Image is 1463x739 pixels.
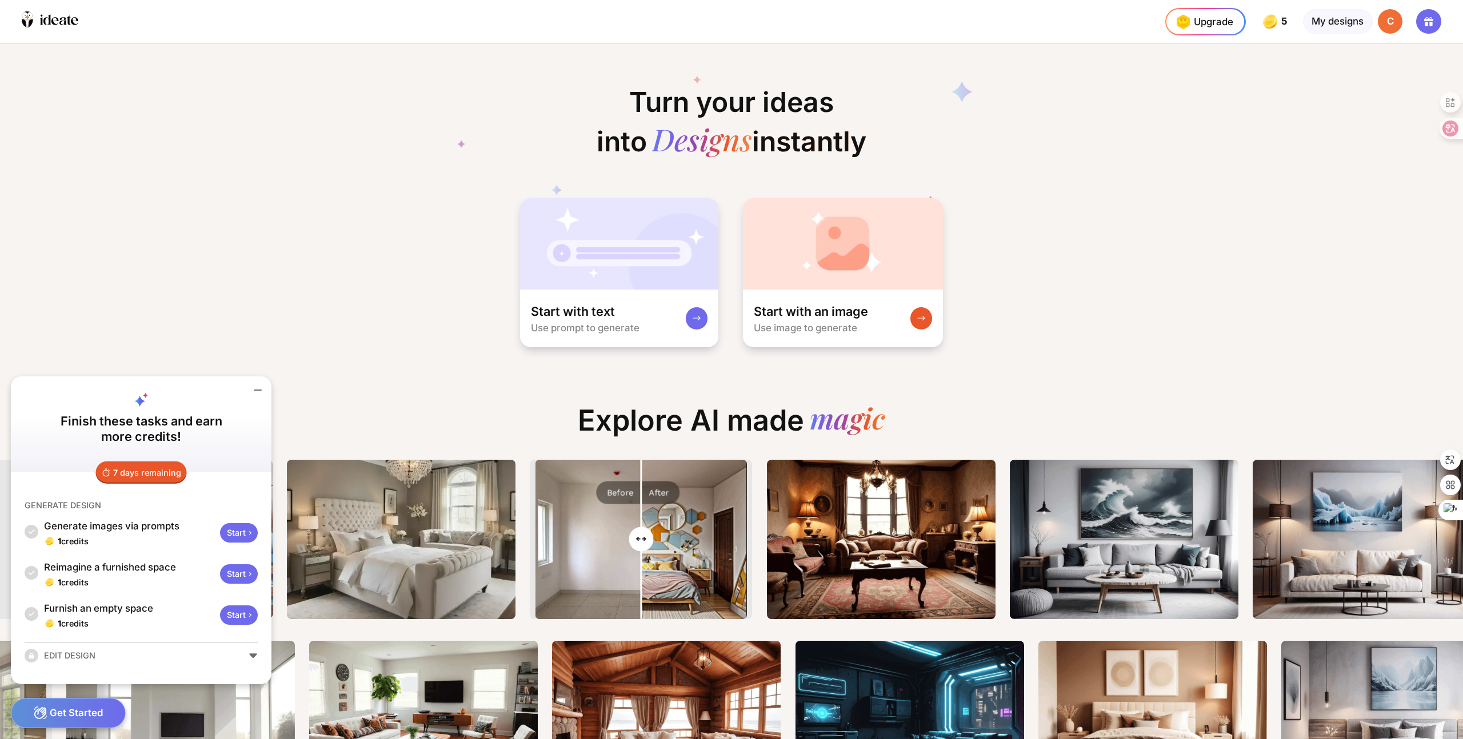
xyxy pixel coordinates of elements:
[1378,9,1402,34] div: C
[287,460,515,619] img: Thumbnailexplore-image9.png
[743,198,944,290] img: startWithImageCardBg.jpg
[58,536,61,546] span: 1
[1172,11,1233,33] div: Upgrade
[520,198,719,290] img: startWithTextCardBg.jpg
[58,577,89,588] div: credits
[220,564,258,584] div: Start
[58,577,61,587] span: 1
[1010,460,1238,619] img: Thumbnailtext2image_00675_.png
[754,322,857,334] div: Use image to generate
[44,601,215,615] div: Furnish an empty space
[96,461,187,483] div: 7 days remaining
[531,322,639,334] div: Use prompt to generate
[567,403,896,448] div: Explore AI made
[535,460,750,619] img: After image
[531,303,615,320] div: Start with text
[220,605,258,625] div: Start
[754,303,868,320] div: Start with an image
[1303,9,1373,34] div: My designs
[50,413,233,444] div: Finish these tasks and earn more credits!
[1172,11,1194,33] img: upgrade-nav-btn-icon.gif
[25,500,101,511] div: GENERATE DESIGN
[58,618,89,629] div: credits
[44,519,215,533] div: Generate images via prompts
[11,698,126,728] div: Get Started
[44,560,215,574] div: Reimagine a furnished space
[58,536,89,547] div: credits
[1281,16,1289,27] span: 5
[810,403,885,437] div: magic
[220,523,258,543] div: Start
[58,618,61,628] span: 1
[767,460,996,619] img: Thumbnailtext2image_00673_.png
